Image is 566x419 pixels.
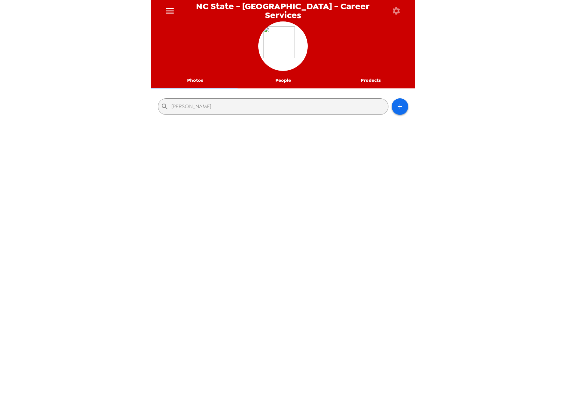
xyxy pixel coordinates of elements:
[153,134,413,143] h6: Enter a new search term and try again.
[180,2,385,19] span: NC State - [GEOGRAPHIC_DATA] - Career Services
[151,73,239,88] button: Photos
[327,73,415,88] button: Products
[153,120,413,134] h4: [PERSON_NAME] cannot be found
[239,73,327,88] button: People
[171,101,385,112] input: Find photos
[263,26,303,66] img: org logo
